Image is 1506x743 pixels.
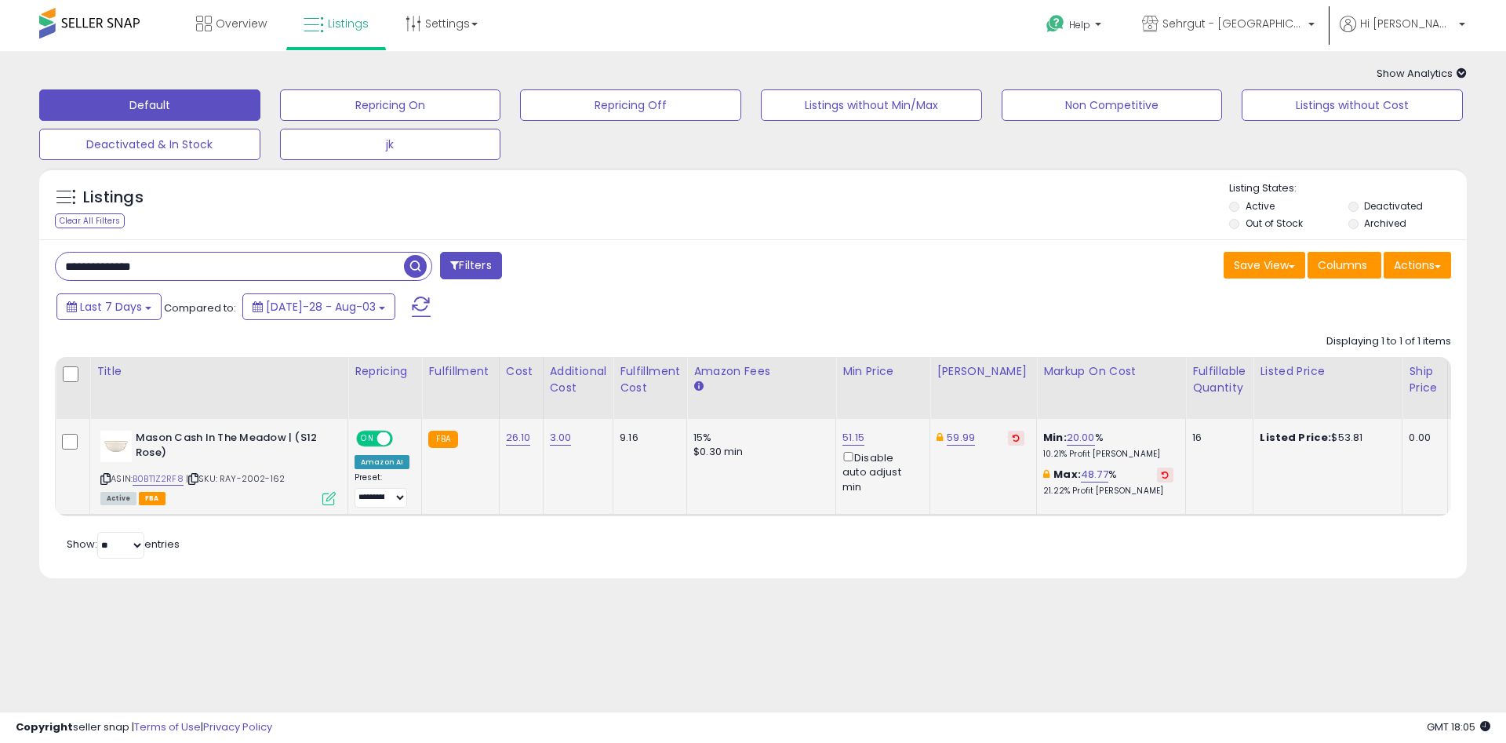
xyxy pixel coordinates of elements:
[842,449,918,494] div: Disable auto adjust min
[428,431,457,448] small: FBA
[1260,430,1331,445] b: Listed Price:
[1246,217,1303,230] label: Out of Stock
[1043,449,1173,460] p: 10.21% Profit [PERSON_NAME]
[1162,16,1304,31] span: Sehrgut - [GEOGRAPHIC_DATA]
[139,492,166,505] span: FBA
[937,363,1030,380] div: [PERSON_NAME]
[1046,14,1065,34] i: Get Help
[83,187,144,209] h5: Listings
[506,363,537,380] div: Cost
[266,299,376,315] span: [DATE]-28 - Aug-03
[1081,467,1108,483] a: 48.77
[1364,199,1423,213] label: Deactivated
[1043,431,1173,460] div: %
[842,430,864,446] a: 51.15
[39,129,260,160] button: Deactivated & In Stock
[428,363,492,380] div: Fulfillment
[1043,430,1067,445] b: Min:
[1067,430,1095,446] a: 20.00
[506,430,531,446] a: 26.10
[693,431,824,445] div: 15%
[1409,363,1440,396] div: Ship Price
[216,16,267,31] span: Overview
[280,89,501,121] button: Repricing On
[1384,252,1451,279] button: Actions
[1308,252,1381,279] button: Columns
[391,432,416,446] span: OFF
[1229,181,1466,196] p: Listing States:
[242,293,395,320] button: [DATE]-28 - Aug-03
[1002,89,1223,121] button: Non Competitive
[1340,16,1465,51] a: Hi [PERSON_NAME]
[1034,2,1117,51] a: Help
[1043,468,1173,497] div: %
[280,129,501,160] button: jk
[1043,363,1179,380] div: Markup on Cost
[520,89,741,121] button: Repricing Off
[550,430,572,446] a: 3.00
[761,89,982,121] button: Listings without Min/Max
[842,363,923,380] div: Min Price
[328,16,369,31] span: Listings
[100,431,336,504] div: ASIN:
[1260,431,1390,445] div: $53.81
[55,213,125,228] div: Clear All Filters
[1242,89,1463,121] button: Listings without Cost
[1326,334,1451,349] div: Displaying 1 to 1 of 1 items
[1043,486,1173,497] p: 21.22% Profit [PERSON_NAME]
[550,363,607,396] div: Additional Cost
[693,363,829,380] div: Amazon Fees
[39,89,260,121] button: Default
[1246,199,1275,213] label: Active
[1364,217,1406,230] label: Archived
[100,431,132,462] img: 31mZudHucNL._SL40_.jpg
[355,472,409,508] div: Preset:
[620,363,680,396] div: Fulfillment Cost
[1053,467,1081,482] b: Max:
[1360,16,1454,31] span: Hi [PERSON_NAME]
[1260,363,1395,380] div: Listed Price
[1377,66,1467,81] span: Show Analytics
[186,472,285,485] span: | SKU: RAY-2002-162
[947,430,975,446] a: 59.99
[67,537,180,552] span: Show: entries
[1224,252,1305,279] button: Save View
[358,432,377,446] span: ON
[440,252,501,279] button: Filters
[96,363,341,380] div: Title
[1069,18,1090,31] span: Help
[1192,431,1241,445] div: 16
[1037,357,1186,419] th: The percentage added to the cost of goods (COGS) that forms the calculator for Min & Max prices.
[100,492,136,505] span: All listings currently available for purchase on Amazon
[1318,257,1367,273] span: Columns
[80,299,142,315] span: Last 7 Days
[1192,363,1246,396] div: Fulfillable Quantity
[693,445,824,459] div: $0.30 min
[620,431,675,445] div: 9.16
[56,293,162,320] button: Last 7 Days
[355,455,409,469] div: Amazon AI
[693,380,703,394] small: Amazon Fees.
[355,363,415,380] div: Repricing
[164,300,236,315] span: Compared to:
[136,431,326,464] b: Mason Cash In The Meadow | (S12 Rose)
[1409,431,1435,445] div: 0.00
[133,472,184,486] a: B0BT1Z2RF8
